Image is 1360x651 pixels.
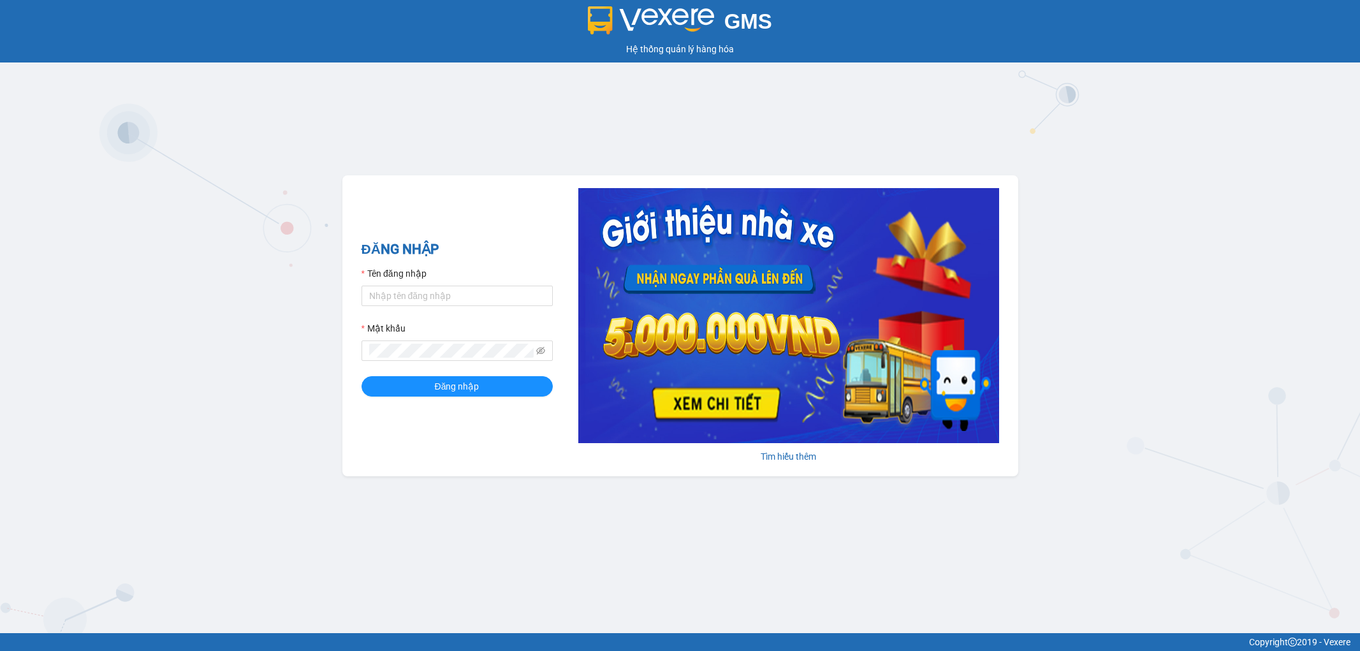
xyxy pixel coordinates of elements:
[3,42,1357,56] div: Hệ thống quản lý hàng hóa
[362,286,553,306] input: Tên đăng nhập
[578,450,999,464] div: Tìm hiểu thêm
[435,379,479,393] span: Đăng nhập
[369,344,534,358] input: Mật khẩu
[362,321,406,335] label: Mật khẩu
[362,376,553,397] button: Đăng nhập
[588,6,714,34] img: logo 2
[578,188,999,443] img: banner-0
[362,239,553,260] h2: ĐĂNG NHẬP
[10,635,1350,649] div: Copyright 2019 - Vexere
[1288,638,1297,647] span: copyright
[362,267,427,281] label: Tên đăng nhập
[588,19,772,29] a: GMS
[724,10,772,33] span: GMS
[536,346,545,355] span: eye-invisible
